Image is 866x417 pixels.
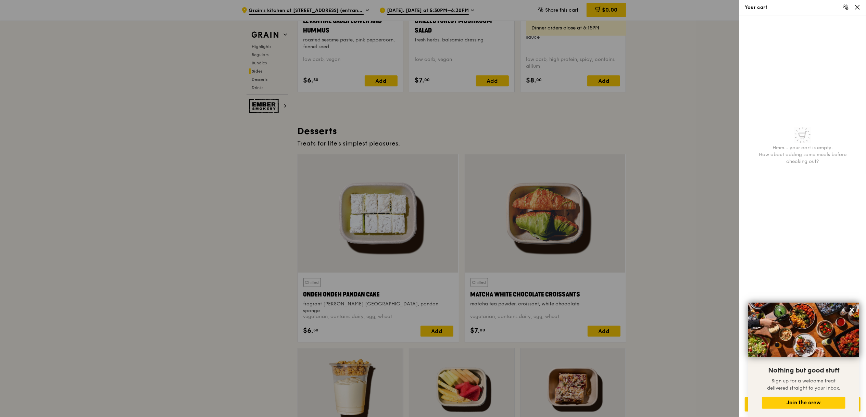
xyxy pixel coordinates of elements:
[745,4,861,11] div: Your cart
[745,397,861,412] div: Go to checkout - $0.00
[767,378,840,391] span: Sign up for a welcome treat delivered straight to your inbox.
[794,127,811,143] img: Side cart empty icon
[762,397,845,409] button: Join the crew
[748,303,859,357] img: DSC07876-Edit02-Large.jpeg
[768,366,839,375] span: Nothing but good stuff
[745,144,861,165] div: Hmm... your cart is empty. How about adding some meals before checking out?
[846,304,857,315] button: Close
